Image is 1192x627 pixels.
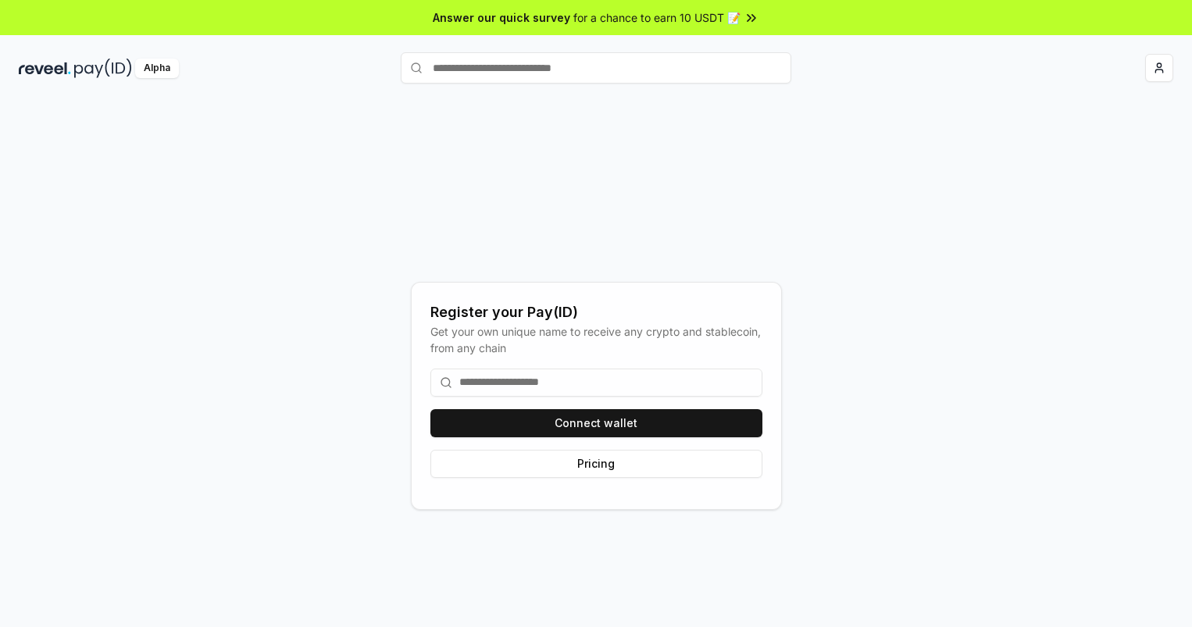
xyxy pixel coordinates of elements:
img: pay_id [74,59,132,78]
div: Alpha [135,59,179,78]
div: Get your own unique name to receive any crypto and stablecoin, from any chain [430,323,762,356]
span: Answer our quick survey [433,9,570,26]
span: for a chance to earn 10 USDT 📝 [573,9,741,26]
button: Connect wallet [430,409,762,437]
div: Register your Pay(ID) [430,301,762,323]
button: Pricing [430,450,762,478]
img: reveel_dark [19,59,71,78]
